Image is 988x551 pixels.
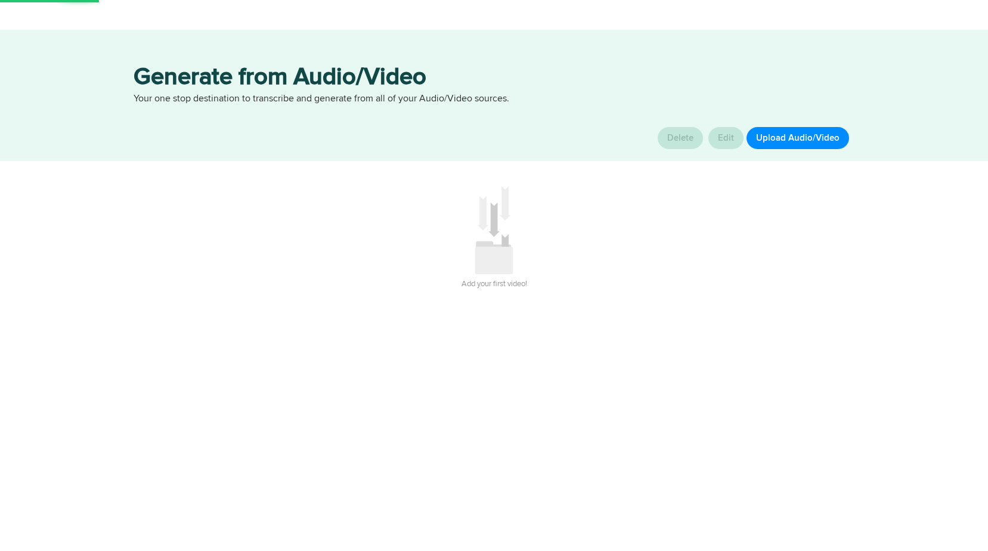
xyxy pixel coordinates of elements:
[747,127,849,149] button: Upload Audio/Video
[658,127,703,149] button: Delete
[475,185,513,275] img: icon_add_something.svg
[708,127,744,149] button: Edit
[134,66,855,92] h3: Generate from Audio/Video
[134,92,855,106] p: Your one stop destination to transcribe and generate from all of your Audio/Video sources.
[134,275,855,294] h3: Add your first video!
